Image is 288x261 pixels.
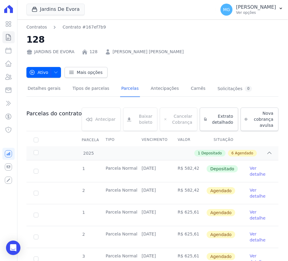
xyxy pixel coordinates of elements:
[26,24,106,30] nav: Breadcrumb
[34,235,38,239] input: default
[250,165,271,177] a: Ver detalhe
[170,134,206,146] th: Valor
[82,210,85,215] span: 1
[26,110,82,117] h3: Parcelas do contrato
[82,254,85,259] span: 3
[82,188,85,193] span: 2
[34,191,38,196] input: default
[74,134,106,146] div: Parcela
[26,67,61,78] button: Ativo
[241,108,278,131] a: Nova cobrança avulsa
[65,67,108,78] a: Mais opções
[99,204,135,226] td: Parcela Normal
[236,10,276,15] p: Ver opções
[34,169,38,174] input: Só é possível selecionar pagamentos em aberto
[99,134,135,146] th: Tipo
[207,209,235,216] span: Agendado
[99,182,135,204] td: Parcela Normal
[26,4,85,15] button: Jardins De Evora
[26,49,74,55] div: JARDINS DE EVORA
[235,150,253,156] span: Agendado
[250,187,271,199] a: Ver detalhe
[216,1,288,18] button: MG [PERSON_NAME] Ver opções
[250,110,273,128] span: Nova cobrança avulsa
[170,160,206,182] td: R$ 582,42
[135,182,171,204] td: [DATE]
[232,150,234,156] span: 6
[223,8,230,12] span: MG
[150,81,180,97] a: Antecipações
[99,160,135,182] td: Parcela Normal
[135,226,171,248] td: [DATE]
[120,81,140,97] a: Parcelas
[207,165,238,172] span: Depositado
[198,150,200,156] span: 1
[82,232,85,237] span: 2
[207,253,235,260] span: Agendado
[207,231,235,238] span: Agendado
[26,24,47,30] a: Contratos
[71,81,111,97] a: Tipos de parcelas
[29,67,48,78] span: Ativo
[245,86,252,92] div: 0
[26,81,62,97] a: Detalhes gerais
[170,182,206,204] td: R$ 582,42
[206,134,242,146] th: Situação
[89,49,98,55] a: 128
[62,24,106,30] a: Contrato #167ef7b9
[210,113,233,125] span: Extrato detalhado
[200,108,238,131] a: Extrato detalhado
[26,33,278,46] h2: 128
[189,81,207,97] a: Carnês
[250,209,271,221] a: Ver detalhe
[236,4,276,10] p: [PERSON_NAME]
[216,81,253,97] a: Solicitações0
[99,226,135,248] td: Parcela Normal
[77,69,103,75] span: Mais opções
[217,86,252,92] div: Solicitações
[207,187,235,194] span: Agendado
[82,166,85,171] span: 1
[34,213,38,217] input: default
[135,160,171,182] td: [DATE]
[135,134,171,146] th: Vencimento
[113,49,184,55] a: [PERSON_NAME] [PERSON_NAME]
[201,150,222,156] span: Depositado
[250,231,271,243] a: Ver detalhe
[170,204,206,226] td: R$ 625,61
[6,241,20,255] div: Open Intercom Messenger
[26,24,278,30] nav: Breadcrumb
[170,226,206,248] td: R$ 625,61
[135,204,171,226] td: [DATE]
